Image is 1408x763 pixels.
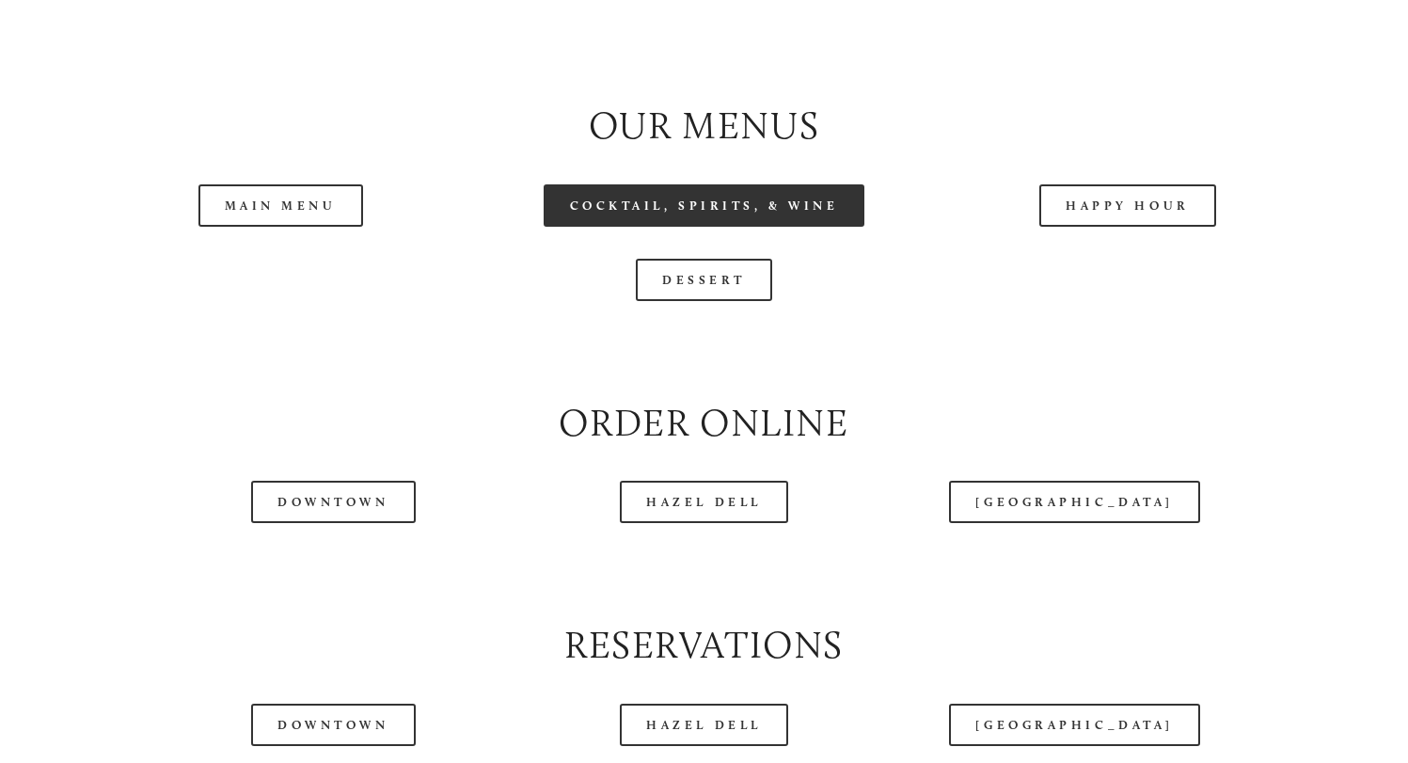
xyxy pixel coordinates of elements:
a: Cocktail, Spirits, & Wine [544,184,865,227]
a: Happy Hour [1039,184,1216,227]
a: Downtown [251,481,415,523]
a: Hazel Dell [620,704,788,746]
a: Hazel Dell [620,481,788,523]
a: Main Menu [198,184,363,227]
h2: Order Online [85,397,1323,450]
a: Downtown [251,704,415,746]
a: Dessert [636,259,772,301]
a: [GEOGRAPHIC_DATA] [949,481,1199,523]
a: [GEOGRAPHIC_DATA] [949,704,1199,746]
h2: Reservations [85,619,1323,672]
